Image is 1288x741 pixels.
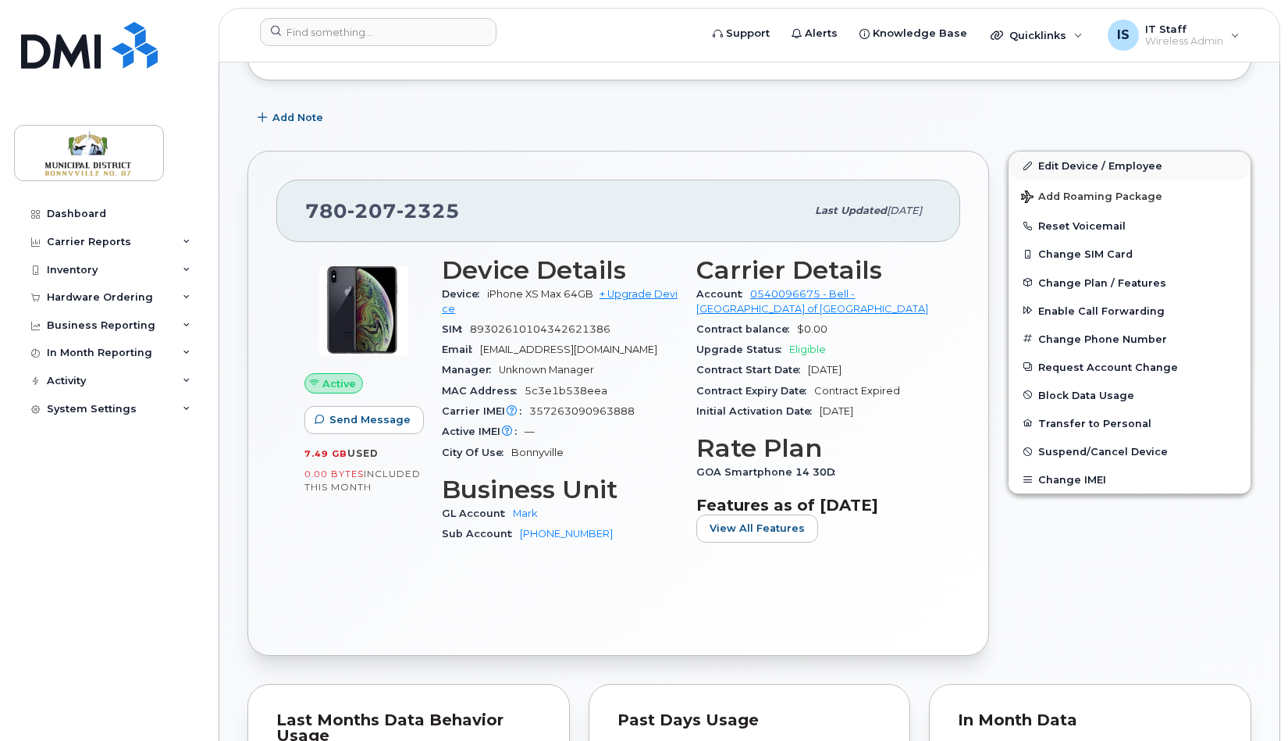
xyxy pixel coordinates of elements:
[815,205,887,216] span: Last updated
[520,528,613,540] a: [PHONE_NUMBER]
[702,18,781,49] a: Support
[958,713,1222,729] div: In Month Data
[696,385,814,397] span: Contract Expiry Date
[1117,26,1130,45] span: IS
[696,364,808,376] span: Contract Start Date
[1009,465,1251,493] button: Change IMEI
[525,385,607,397] span: 5c3e1b538eea
[696,323,797,335] span: Contract balance
[696,496,932,515] h3: Features as of [DATE]
[808,364,841,376] span: [DATE]
[1009,297,1251,325] button: Enable Call Forwarding
[849,18,978,49] a: Knowledge Base
[887,205,922,216] span: [DATE]
[814,385,900,397] span: Contract Expired
[272,110,323,125] span: Add Note
[442,256,678,284] h3: Device Details
[1009,381,1251,409] button: Block Data Usage
[1145,23,1223,35] span: IT Staff
[511,447,564,458] span: Bonnyville
[797,323,827,335] span: $0.00
[442,508,513,519] span: GL Account
[617,713,882,729] div: Past Days Usage
[820,405,853,417] span: [DATE]
[322,376,356,391] span: Active
[696,344,789,355] span: Upgrade Status
[696,515,818,543] button: View All Features
[529,405,635,417] span: 357263090963888
[317,264,411,358] img: image20231002-3703462-1ajb2qi.jpeg
[1009,437,1251,465] button: Suspend/Cancel Device
[1009,325,1251,353] button: Change Phone Number
[696,405,820,417] span: Initial Activation Date
[442,528,520,540] span: Sub Account
[1009,29,1066,41] span: Quicklinks
[696,288,750,300] span: Account
[1038,305,1165,316] span: Enable Call Forwarding
[781,18,849,49] a: Alerts
[873,26,967,41] span: Knowledge Base
[442,385,525,397] span: MAC Address
[726,26,770,41] span: Support
[696,256,932,284] h3: Carrier Details
[442,364,499,376] span: Manager
[696,434,932,462] h3: Rate Plan
[397,199,460,223] span: 2325
[1009,353,1251,381] button: Request Account Change
[480,344,657,355] span: [EMAIL_ADDRESS][DOMAIN_NAME]
[304,406,424,434] button: Send Message
[442,288,487,300] span: Device
[304,448,347,459] span: 7.49 GB
[1009,269,1251,297] button: Change Plan / Features
[696,466,843,478] span: GOA Smartphone 14 30D
[513,508,538,519] a: Mark
[1145,35,1223,48] span: Wireless Admin
[442,447,511,458] span: City Of Use
[1009,212,1251,240] button: Reset Voicemail
[1038,276,1166,288] span: Change Plan / Features
[304,468,364,479] span: 0.00 Bytes
[980,20,1094,51] div: Quicklinks
[442,288,678,314] a: + Upgrade Device
[305,199,460,223] span: 780
[805,26,838,41] span: Alerts
[442,344,480,355] span: Email
[1097,20,1251,51] div: IT Staff
[1038,446,1168,458] span: Suspend/Cancel Device
[1009,240,1251,268] button: Change SIM Card
[442,426,525,437] span: Active IMEI
[442,405,529,417] span: Carrier IMEI
[789,344,826,355] span: Eligible
[1009,180,1251,212] button: Add Roaming Package
[442,476,678,504] h3: Business Unit
[525,426,535,437] span: —
[499,364,594,376] span: Unknown Manager
[247,104,336,132] button: Add Note
[1009,409,1251,437] button: Transfer to Personal
[696,288,928,314] a: 0540096675 - Bell - [GEOGRAPHIC_DATA] of [GEOGRAPHIC_DATA]
[329,412,411,427] span: Send Message
[1009,151,1251,180] a: Edit Device / Employee
[1021,191,1162,205] span: Add Roaming Package
[347,199,397,223] span: 207
[260,18,496,46] input: Find something...
[487,288,593,300] span: iPhone XS Max 64GB
[442,323,470,335] span: SIM
[347,447,379,459] span: used
[470,323,610,335] span: 89302610104342621386
[710,521,805,536] span: View All Features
